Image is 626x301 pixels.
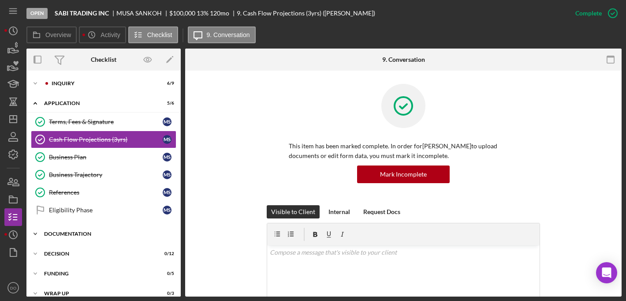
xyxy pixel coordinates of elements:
[363,205,400,218] div: Request Docs
[31,201,176,219] a: Eligibility PhaseMS
[163,206,171,214] div: M S
[45,31,71,38] label: Overview
[49,118,163,125] div: Terms, Fees & Signature
[31,113,176,131] a: Terms, Fees & SignatureMS
[44,271,152,276] div: Funding
[163,153,171,162] div: M S
[163,117,171,126] div: M S
[4,279,22,297] button: DO
[197,10,209,17] div: 13 %
[31,148,176,166] a: Business PlanMS
[116,10,169,17] div: MUSA SANKOH
[207,31,250,38] label: 9. Conversation
[158,251,174,256] div: 0 / 12
[158,101,174,106] div: 5 / 6
[49,189,163,196] div: References
[31,166,176,184] a: Business TrajectoryMS
[237,10,375,17] div: 9. Cash Flow Projections (3yrs) ([PERSON_NAME])
[31,131,176,148] a: Cash Flow Projections (3yrs)MS
[324,205,354,218] button: Internal
[44,231,170,237] div: Documentation
[380,166,427,183] div: Mark Incomplete
[49,154,163,161] div: Business Plan
[210,10,229,17] div: 120 mo
[49,171,163,178] div: Business Trajectory
[91,56,116,63] div: Checklist
[158,81,174,86] div: 6 / 9
[328,205,350,218] div: Internal
[101,31,120,38] label: Activity
[44,291,152,296] div: Wrap up
[26,26,77,43] button: Overview
[52,81,152,86] div: Inquiry
[382,56,425,63] div: 9. Conversation
[10,286,16,290] text: DO
[188,26,256,43] button: 9. Conversation
[163,170,171,179] div: M S
[267,205,320,218] button: Visible to Client
[357,166,450,183] button: Mark Incomplete
[271,205,315,218] div: Visible to Client
[596,262,617,283] div: Open Intercom Messenger
[79,26,126,43] button: Activity
[26,8,48,19] div: Open
[31,184,176,201] a: ReferencesMS
[158,271,174,276] div: 0 / 5
[44,251,152,256] div: Decision
[49,207,163,214] div: Eligibility Phase
[163,188,171,197] div: M S
[55,10,109,17] b: SABI TRADING INC
[359,205,405,218] button: Request Docs
[147,31,172,38] label: Checklist
[289,141,518,161] p: This item has been marked complete. In order for [PERSON_NAME] to upload documents or edit form d...
[44,101,152,106] div: Application
[169,9,195,17] span: $100,000
[128,26,178,43] button: Checklist
[158,291,174,296] div: 0 / 3
[575,4,602,22] div: Complete
[49,136,163,143] div: Cash Flow Projections (3yrs)
[566,4,622,22] button: Complete
[163,135,171,144] div: M S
